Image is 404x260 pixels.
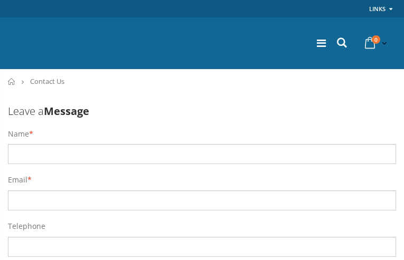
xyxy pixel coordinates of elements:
[44,104,89,118] b: Message
[8,221,45,232] label: Telephone
[8,175,27,185] label: Email
[317,36,326,50] a: Menu
[8,78,16,85] a: Home
[369,2,386,15] a: Links
[30,76,64,86] span: Contact Us
[372,35,380,44] span: 0
[361,33,389,53] a: 0
[8,104,396,118] h3: Leave a
[8,129,29,139] label: Name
